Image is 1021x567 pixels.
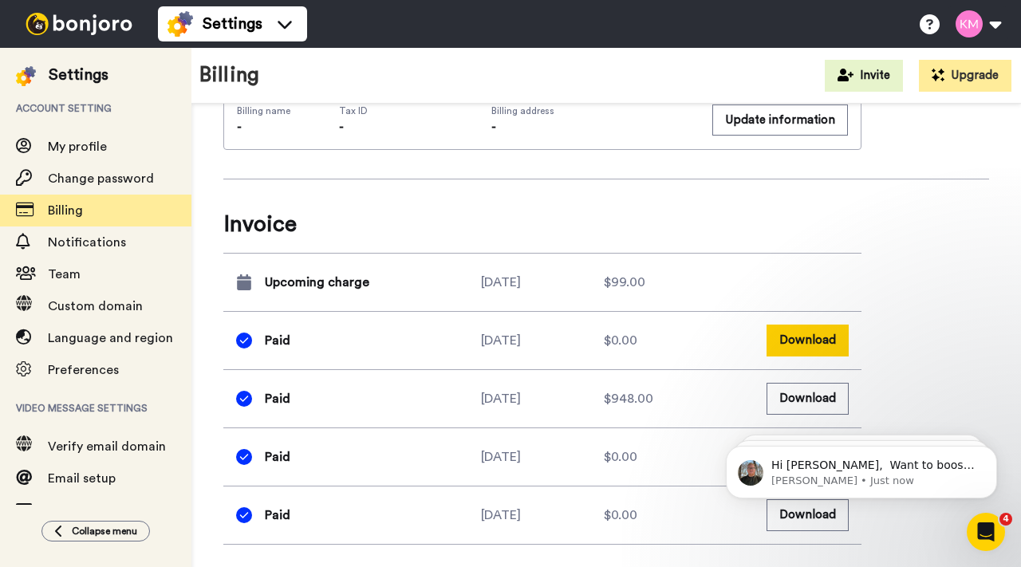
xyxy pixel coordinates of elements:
[491,120,496,133] span: -
[999,513,1012,526] span: 4
[604,389,653,408] span: $948.00
[265,506,290,525] span: Paid
[481,506,604,525] div: [DATE]
[604,447,637,467] span: $0.00
[339,120,344,133] span: -
[481,331,604,350] div: [DATE]
[223,208,861,240] span: Invoice
[481,389,604,408] div: [DATE]
[48,300,143,313] span: Custom domain
[767,383,849,414] button: Download
[48,236,126,249] span: Notifications
[237,104,290,117] span: Billing name
[48,364,119,376] span: Preferences
[604,273,727,292] div: $99.00
[265,447,290,467] span: Paid
[72,525,137,537] span: Collapse menu
[712,104,848,136] button: Update information
[481,273,604,292] div: [DATE]
[19,13,139,35] img: bj-logo-header-white.svg
[825,60,903,92] button: Invite
[48,268,81,281] span: Team
[48,440,166,453] span: Verify email domain
[604,506,637,525] span: $0.00
[767,325,849,356] button: Download
[919,60,1011,92] button: Upgrade
[967,513,1005,551] iframe: Intercom live chat
[339,104,368,117] span: Tax ID
[48,204,83,217] span: Billing
[265,331,290,350] span: Paid
[491,104,695,117] span: Billing address
[265,389,290,408] span: Paid
[48,140,107,153] span: My profile
[16,66,36,86] img: settings-colored.svg
[265,273,369,292] span: Upcoming charge
[481,447,604,467] div: [DATE]
[199,64,259,87] h1: Billing
[702,412,1021,524] iframe: Intercom notifications message
[604,331,637,350] span: $0.00
[49,64,108,86] div: Settings
[203,13,262,35] span: Settings
[48,332,173,345] span: Language and region
[48,172,154,185] span: Change password
[237,120,242,133] span: -
[48,504,183,517] span: Delivery customization
[168,11,193,37] img: settings-colored.svg
[41,521,150,541] button: Collapse menu
[48,472,116,485] span: Email setup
